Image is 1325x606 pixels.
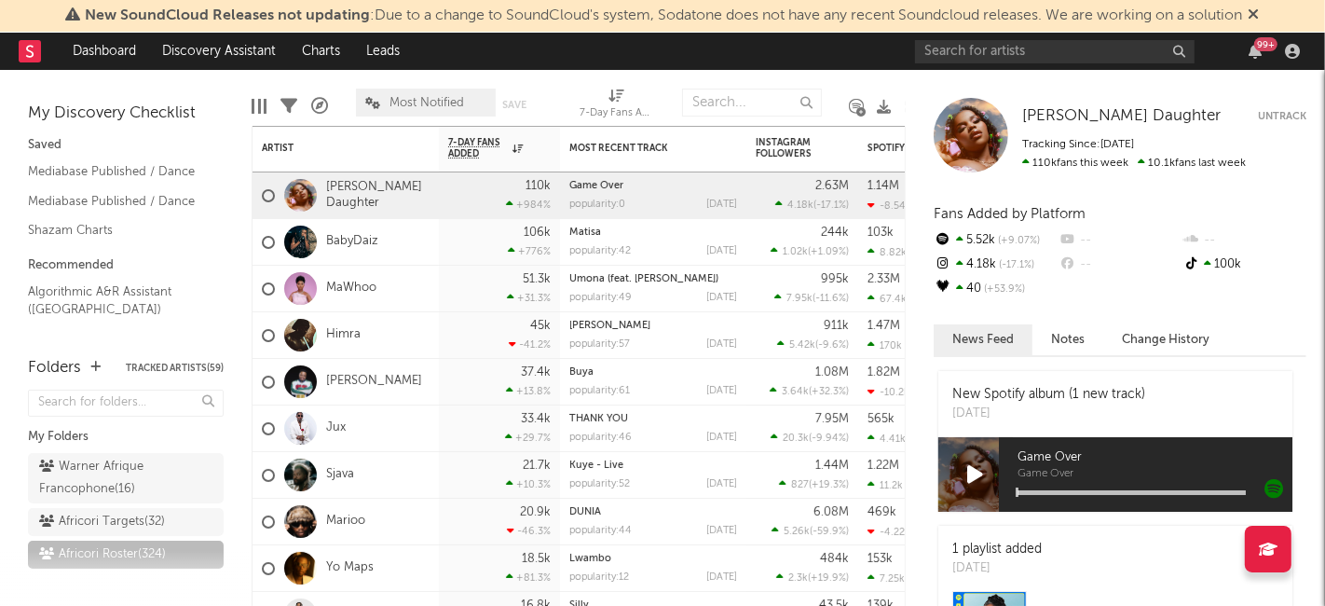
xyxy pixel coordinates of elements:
[126,364,224,373] button: Tracked Artists(59)
[981,284,1025,295] span: +53.9 %
[1022,107,1221,126] a: [PERSON_NAME] Daughter
[508,245,551,257] div: +776 %
[779,478,849,490] div: ( )
[770,385,849,397] div: ( )
[569,461,623,471] a: Kuye - Live
[777,338,849,351] div: ( )
[522,553,551,565] div: 18.5k
[934,324,1032,355] button: News Feed
[867,246,907,258] div: 8.82k
[818,340,846,351] span: -9.6 %
[821,273,849,285] div: 995k
[39,456,171,501] div: Warner Afrique Francophone ( 16 )
[934,253,1058,277] div: 4.18k
[820,553,849,565] div: 484k
[784,527,810,537] span: 5.26k
[775,199,849,211] div: ( )
[28,426,224,448] div: My Folders
[756,137,821,159] div: Instagram Followers
[569,414,737,424] div: THANK YOU
[507,292,551,304] div: +31.3 %
[815,413,849,425] div: 7.95M
[782,387,809,397] span: 3.64k
[812,434,846,444] span: -9.94 %
[706,200,737,210] div: [DATE]
[448,137,508,159] span: 7-Day Fans Added
[252,79,266,133] div: Edit Columns
[28,282,205,320] a: Algorithmic A&R Assistant ([GEOGRAPHIC_DATA])
[952,385,1145,405] div: New Spotify album (1 new track)
[706,293,737,303] div: [DATE]
[523,460,551,472] div: 21.7k
[867,413,895,425] div: 565k
[996,260,1034,270] span: -17.1 %
[813,506,849,518] div: 6.08M
[706,339,737,350] div: [DATE]
[326,467,354,483] a: Sjava
[569,321,650,331] a: [PERSON_NAME]
[1018,447,1292,469] span: Game Over
[507,525,551,537] div: -46.3 %
[60,33,149,70] a: Dashboard
[867,526,910,538] div: -4.22k
[867,293,907,305] div: 67.4k
[569,321,737,331] div: LIL WAYNE
[786,294,813,304] span: 7.95k
[867,386,909,398] div: -10.2k
[813,527,846,537] span: -59.9 %
[1182,228,1306,253] div: --
[706,246,737,256] div: [DATE]
[28,161,205,182] a: Mediabase Published / Dance
[353,33,413,70] a: Leads
[772,525,849,537] div: ( )
[569,554,611,564] a: Lwambo
[816,200,846,211] span: -17.1 %
[952,405,1145,423] div: [DATE]
[934,207,1086,221] span: Fans Added by Platform
[1022,158,1246,169] span: 10.1k fans last week
[39,544,166,566] div: Africori Roster ( 324 )
[706,386,737,396] div: [DATE]
[812,387,846,397] span: +32.3 %
[867,506,896,518] div: 469k
[524,227,551,239] div: 106k
[1249,44,1262,59] button: 99+
[811,247,846,257] span: +1.09 %
[569,143,709,154] div: Most Recent Track
[569,526,632,536] div: popularity: 44
[706,526,737,536] div: [DATE]
[28,453,224,503] a: Warner Afrique Francophone(16)
[569,274,737,284] div: Umona (feat. Sykes)
[569,572,629,583] div: popularity: 12
[569,293,632,303] div: popularity: 49
[1018,469,1292,480] span: Game Over
[521,366,551,379] div: 37.4k
[569,227,601,238] a: Matisa
[867,227,894,239] div: 103k
[530,320,551,332] div: 45k
[506,385,551,397] div: +13.8 %
[952,540,1046,559] div: 1 playlist added
[867,143,1007,154] div: Spotify Monthly Listeners
[706,572,737,583] div: [DATE]
[1103,324,1228,355] button: Change History
[824,320,849,332] div: 911k
[788,573,808,584] span: 2.3k
[506,199,551,211] div: +984 %
[86,8,371,23] span: New SoundCloud Releases not updating
[28,508,224,536] a: Africori Targets(32)
[1254,37,1277,51] div: 99 +
[502,100,526,110] button: Save
[867,200,911,212] div: -8.54k
[509,338,551,351] div: -41.2 %
[1022,158,1128,169] span: 110k fans this week
[952,559,1046,578] div: [DATE]
[787,200,813,211] span: 4.18k
[1058,253,1182,277] div: --
[783,247,808,257] span: 1.02k
[280,79,297,133] div: Filters
[569,339,630,350] div: popularity: 57
[506,478,551,490] div: +10.3 %
[523,273,551,285] div: 51.3k
[569,554,737,564] div: Lwambo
